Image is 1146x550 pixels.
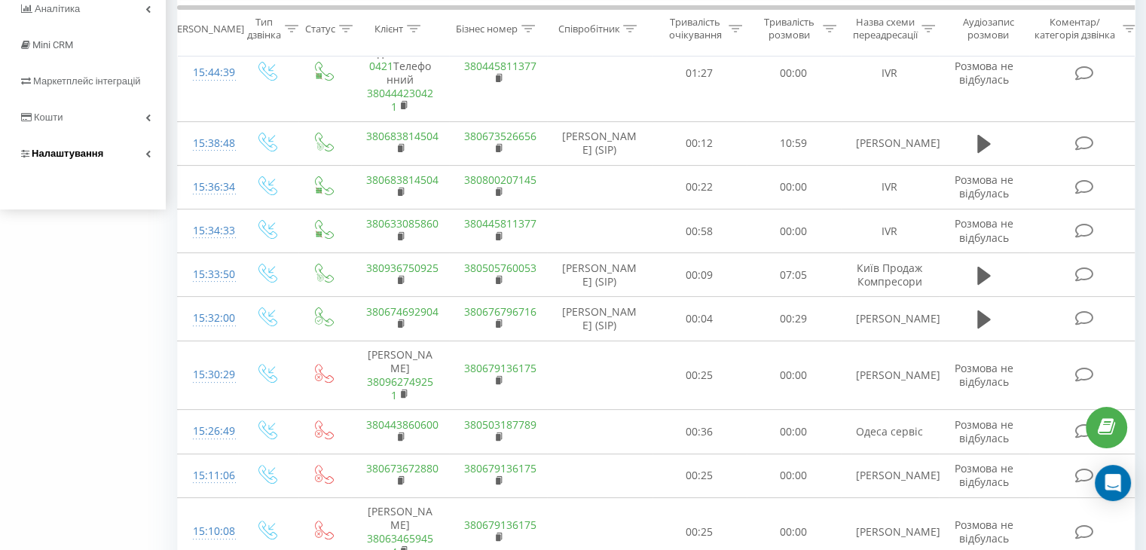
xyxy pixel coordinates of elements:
[955,417,1013,445] span: Розмова не відбулась
[841,297,939,341] td: [PERSON_NAME]
[841,253,939,297] td: Київ Продаж Компресори
[747,253,841,297] td: 07:05
[456,22,518,35] div: Бізнес номер
[464,59,536,73] a: 380445811377
[247,16,281,41] div: Тип дзвінка
[652,253,747,297] td: 00:09
[853,16,918,41] div: Назва схеми переадресації
[652,341,747,410] td: 00:25
[652,209,747,253] td: 00:58
[369,45,432,73] a: 380444230421
[464,216,536,231] a: 380445811377
[35,3,80,14] span: Аналiтика
[464,417,536,432] a: 380503187789
[464,518,536,532] a: 380679136175
[955,59,1013,87] span: Розмова не відбулась
[366,461,439,475] a: 380673672880
[168,22,244,35] div: [PERSON_NAME]
[955,216,1013,244] span: Розмова не відбулась
[955,461,1013,489] span: Розмова не відбулась
[193,173,223,202] div: 15:36:34
[367,86,433,114] a: 380444230421
[665,16,725,41] div: Тривалість очікування
[464,304,536,319] a: 380676796716
[351,341,449,410] td: [PERSON_NAME]
[374,22,403,35] div: Клієнт
[547,297,652,341] td: [PERSON_NAME] (SIP)
[547,253,652,297] td: [PERSON_NAME] (SIP)
[464,461,536,475] a: 380679136175
[34,112,63,123] span: Кошти
[955,518,1013,545] span: Розмова не відбулась
[33,75,141,87] span: Маркетплейс інтеграцій
[32,148,103,159] span: Налаштування
[464,361,536,375] a: 380679136175
[367,374,433,402] a: 380962749251
[1095,465,1131,501] div: Open Intercom Messenger
[747,121,841,165] td: 10:59
[366,417,439,432] a: 380443860600
[193,517,223,546] div: 15:10:08
[841,121,939,165] td: [PERSON_NAME]
[558,22,619,35] div: Співробітник
[652,25,747,121] td: 01:27
[747,165,841,209] td: 00:00
[366,173,439,187] a: 380683814504
[841,454,939,497] td: [PERSON_NAME]
[747,209,841,253] td: 00:00
[652,165,747,209] td: 00:22
[193,58,223,87] div: 15:44:39
[366,216,439,231] a: 380633085860
[366,304,439,319] a: 380674692904
[747,25,841,121] td: 00:00
[841,341,939,410] td: [PERSON_NAME]
[193,417,223,446] div: 15:26:49
[759,16,819,41] div: Тривалість розмови
[841,209,939,253] td: IVR
[464,173,536,187] a: 380800207145
[464,261,536,275] a: 380505760053
[193,461,223,490] div: 15:11:06
[547,121,652,165] td: [PERSON_NAME] (SIP)
[193,216,223,246] div: 15:34:33
[652,121,747,165] td: 00:12
[747,410,841,454] td: 00:00
[652,410,747,454] td: 00:36
[955,361,1013,389] span: Розмова не відбулась
[32,39,73,50] span: Mini CRM
[652,454,747,497] td: 00:25
[305,22,335,35] div: Статус
[464,129,536,143] a: 380673526656
[193,129,223,158] div: 15:38:48
[193,360,223,390] div: 15:30:29
[193,304,223,333] div: 15:32:00
[747,297,841,341] td: 00:29
[747,454,841,497] td: 00:00
[747,341,841,410] td: 00:00
[366,261,439,275] a: 380936750925
[366,129,439,143] a: 380683814504
[841,25,939,121] td: IVR
[193,260,223,289] div: 15:33:50
[1031,16,1119,41] div: Коментар/категорія дзвінка
[955,173,1013,200] span: Розмова не відбулась
[841,410,939,454] td: Одеса сервіс
[841,165,939,209] td: IVR
[652,297,747,341] td: 00:04
[351,25,449,121] td: дзвінок від Телефонний
[952,16,1025,41] div: Аудіозапис розмови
